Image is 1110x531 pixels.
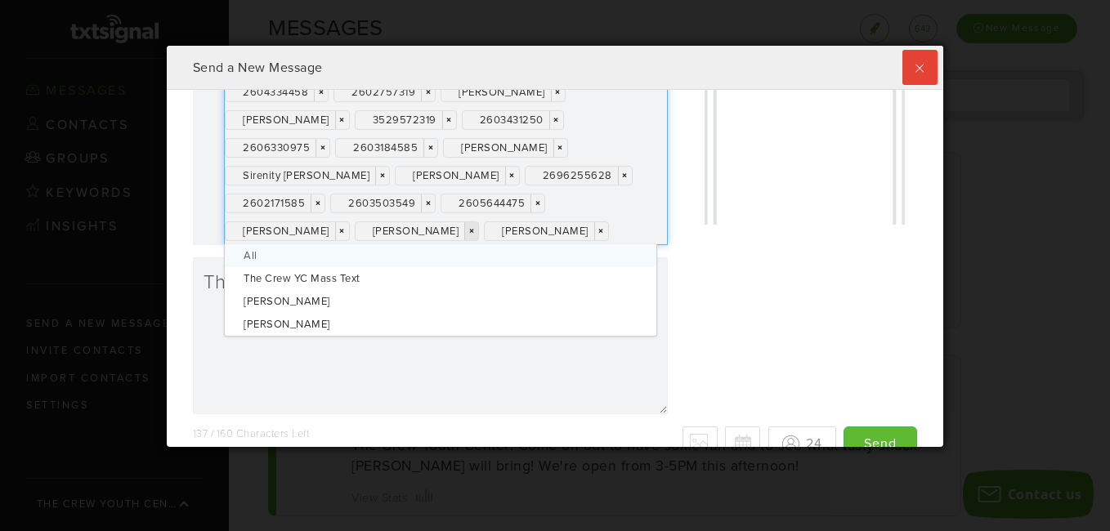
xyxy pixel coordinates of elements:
[525,166,633,185] div: 2696255628
[551,83,565,101] a: ×
[335,111,349,129] a: ×
[316,139,329,157] a: ×
[442,111,456,129] a: ×
[443,138,568,158] div: [PERSON_NAME]
[193,427,234,440] span: 137 / 160
[335,222,349,240] a: ×
[375,167,389,185] a: ×
[594,222,608,240] a: ×
[335,138,438,158] div: 2603184585
[314,83,328,101] a: ×
[484,221,609,241] div: [PERSON_NAME]
[462,110,564,130] div: 2603431250
[355,110,457,130] div: 3529572319
[505,167,519,185] a: ×
[423,139,437,157] a: ×
[553,139,567,157] a: ×
[225,194,325,213] div: 2602171585
[549,111,563,129] a: ×
[225,244,656,267] div: All
[225,138,330,158] div: 2606330975
[395,166,520,185] div: [PERSON_NAME]
[530,194,544,212] a: ×
[193,60,323,76] span: Send a New Message
[421,194,435,212] a: ×
[618,167,632,185] a: ×
[355,221,480,241] div: [PERSON_NAME]
[225,83,329,102] div: 2604334458
[441,194,545,213] div: 2605644475
[768,426,836,462] button: 24
[236,427,310,440] span: Characters Left
[225,110,350,130] div: [PERSON_NAME]
[464,222,478,240] a: ×
[421,83,435,101] a: ×
[441,83,566,102] div: [PERSON_NAME]
[225,267,656,290] div: The Crew YC Mass Text
[330,194,436,213] div: 2603503549
[311,194,324,212] a: ×
[225,166,390,185] div: Sirenity [PERSON_NAME]
[333,83,436,102] div: 2602757319
[225,221,350,241] div: [PERSON_NAME]
[225,313,656,336] div: [PERSON_NAME]
[844,426,917,462] input: Send
[225,290,656,313] div: [PERSON_NAME]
